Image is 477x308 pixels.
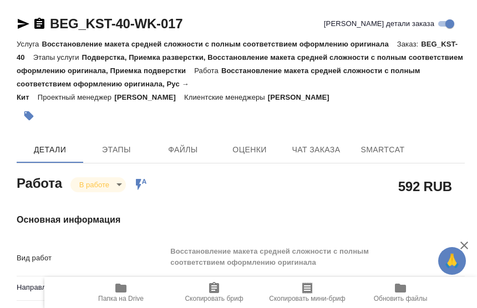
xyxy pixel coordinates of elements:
div: В работе [70,177,126,192]
p: [PERSON_NAME] [114,93,184,101]
span: Папка на Drive [98,295,144,302]
button: Скопировать ссылку [33,17,46,30]
button: Добавить тэг [17,104,41,128]
p: Услуга [17,40,42,48]
button: Скопировать бриф [168,277,261,308]
button: Скопировать мини-бриф [261,277,354,308]
button: Скопировать ссылку для ЯМессенджера [17,17,30,30]
p: Восстановление макета средней сложности с полным соответствием оформлению оригинала [42,40,397,48]
p: [PERSON_NAME] [268,93,338,101]
span: 🙏 [443,249,461,273]
button: 🙏 [438,247,466,275]
button: Папка на Drive [74,277,168,308]
span: Чат заказа [290,143,343,157]
span: Файлы [156,143,210,157]
p: Вид работ [17,253,166,264]
span: SmartCat [356,143,409,157]
span: Скопировать мини-бриф [269,295,345,302]
a: BEG_KST-40-WK-017 [50,16,182,31]
span: Оценки [223,143,276,157]
p: Этапы услуги [33,53,82,61]
p: Восстановление макета средней сложности с полным соответствием оформлению оригинала, Рус → Кит [17,66,420,101]
span: Скопировать бриф [185,295,243,302]
span: Обновить файлы [374,295,428,302]
span: Этапы [90,143,143,157]
p: Клиентские менеджеры [184,93,268,101]
h4: Основная информация [17,213,465,227]
span: [PERSON_NAME] детали заказа [324,18,434,29]
p: Заказ: [397,40,421,48]
p: Направление перевода [17,282,166,293]
p: Проектный менеджер [38,93,114,101]
button: В работе [76,180,113,189]
h2: Работа [17,172,62,192]
span: Детали [23,143,77,157]
p: Подверстка, Приемка разверстки, Восстановление макета средней сложности с полным соответствием оф... [17,53,463,75]
h2: 592 RUB [398,177,452,196]
button: Обновить файлы [354,277,447,308]
p: Работа [194,66,221,75]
